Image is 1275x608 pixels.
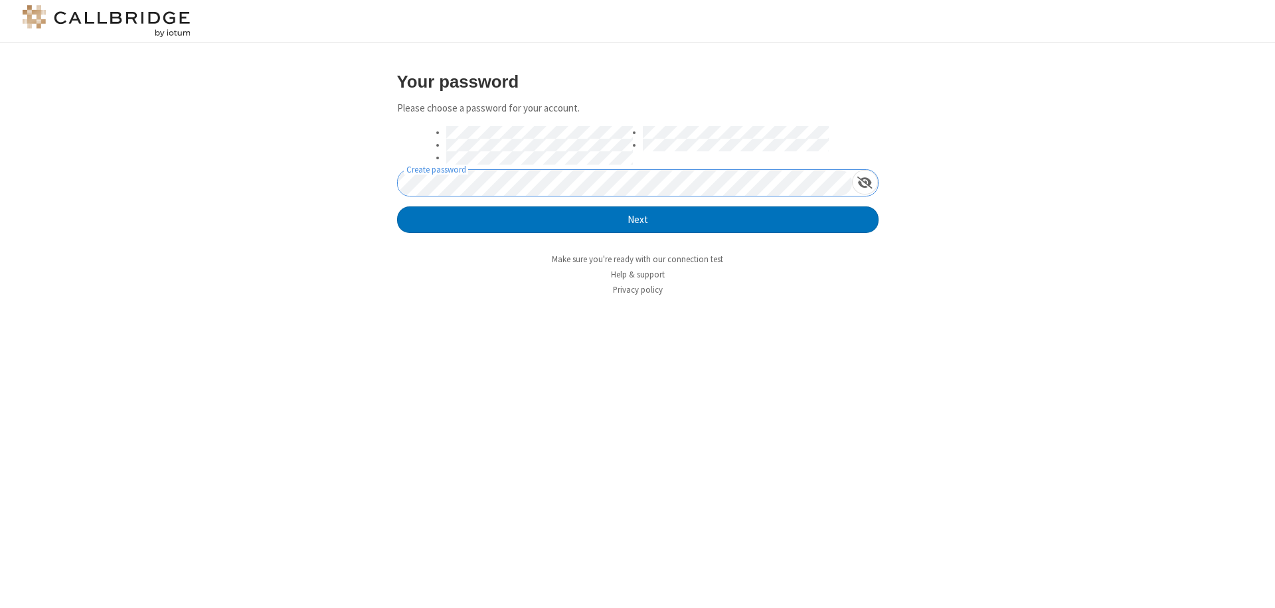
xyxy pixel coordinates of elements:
a: Make sure you're ready with our connection test [552,254,723,265]
button: Next [397,206,879,233]
a: Privacy policy [613,284,663,295]
p: Please choose a password for your account. [397,101,879,116]
div: Show password [852,170,878,194]
a: Help & support [611,269,665,280]
h3: Your password [397,72,879,91]
img: logo@2x.png [20,5,193,37]
input: Create password [398,170,852,196]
